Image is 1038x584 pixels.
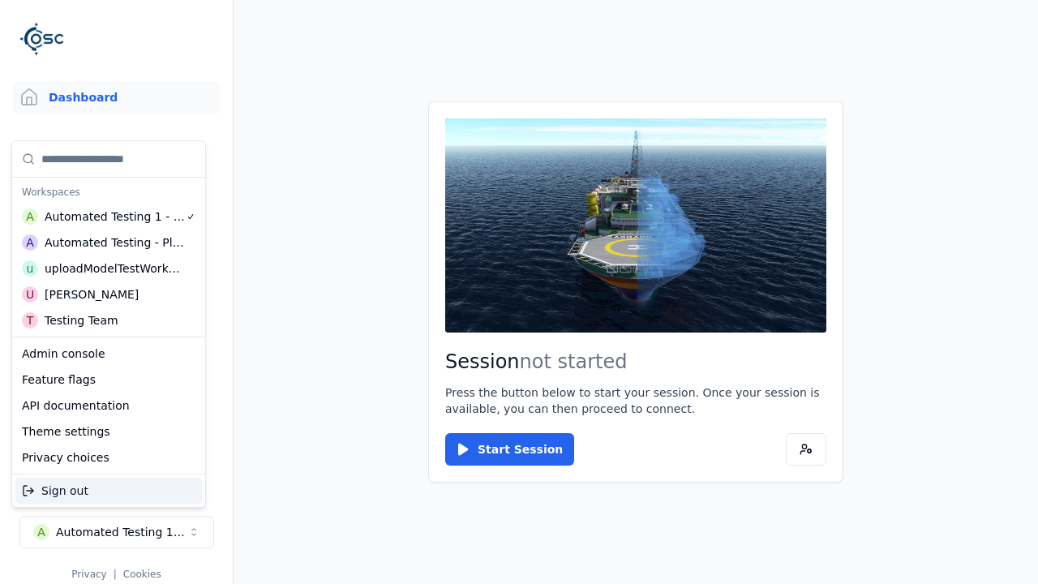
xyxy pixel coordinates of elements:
div: Theme settings [15,419,202,444]
div: Sign out [15,478,202,504]
div: Suggestions [12,337,205,474]
div: Suggestions [12,474,205,507]
div: Suggestions [12,141,205,337]
div: Admin console [15,341,202,367]
div: uploadModelTestWorkspace [45,260,184,277]
div: Testing Team [45,312,118,328]
div: u [22,260,38,277]
div: [PERSON_NAME] [45,286,139,303]
div: U [22,286,38,303]
div: Automated Testing 1 - Playwright [45,208,186,225]
div: Feature flags [15,367,202,393]
div: T [22,312,38,328]
div: Privacy choices [15,444,202,470]
div: API documentation [15,393,202,419]
div: A [22,234,38,251]
div: Workspaces [15,181,202,204]
div: A [22,208,38,225]
div: Automated Testing - Playwright [45,234,185,251]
